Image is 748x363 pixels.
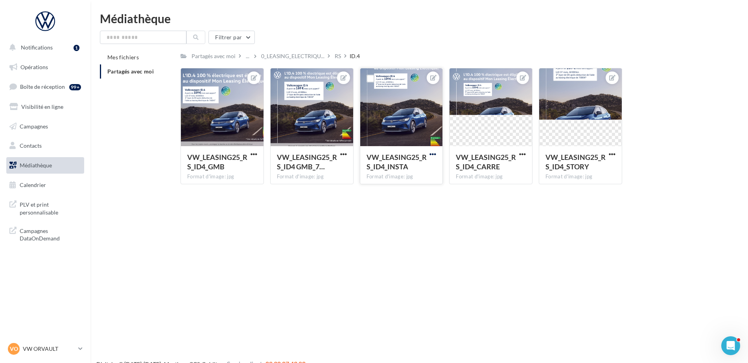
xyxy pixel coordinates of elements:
[5,196,86,219] a: PLV et print personnalisable
[208,31,255,44] button: Filtrer par
[20,142,42,149] span: Contacts
[367,153,427,171] span: VW_LEASING25_RS_ID4_INSTA
[187,173,257,180] div: Format d'image: jpg
[21,103,63,110] span: Visibilité en ligne
[456,173,526,180] div: Format d'image: jpg
[545,153,606,171] span: VW_LEASING25_RS_ID4_STORY
[23,345,75,353] p: VW ORVAULT
[107,54,139,60] span: Mes fichiers
[5,39,83,56] button: Notifications 1
[277,173,347,180] div: Format d'image: jpg
[5,78,86,95] a: Boîte de réception99+
[5,118,86,135] a: Campagnes
[244,51,251,62] div: ...
[20,64,48,70] span: Opérations
[335,52,341,60] div: RS
[261,52,324,60] span: 0_LEASING_ELECTRIQU...
[20,181,46,188] span: Calendrier
[100,13,739,24] div: Médiathèque
[350,52,360,60] div: ID.4
[5,59,86,75] a: Opérations
[545,173,615,180] div: Format d'image: jpg
[20,225,81,242] span: Campagnes DataOnDemand
[69,84,81,90] div: 99+
[10,345,18,353] span: VO
[277,153,337,171] span: VW_LEASING25_RS_ID4 GMB_720x720px
[6,341,84,356] a: VO VW ORVAULT
[192,52,236,60] div: Partagés avec moi
[5,99,86,115] a: Visibilité en ligne
[21,44,53,51] span: Notifications
[721,336,740,355] iframe: Intercom live chat
[5,137,86,154] a: Contacts
[20,83,65,90] span: Boîte de réception
[74,45,79,51] div: 1
[20,123,48,129] span: Campagnes
[5,157,86,174] a: Médiathèque
[187,153,247,171] span: VW_LEASING25_RS_ID4_GMB
[20,162,52,169] span: Médiathèque
[20,199,81,216] span: PLV et print personnalisable
[5,177,86,193] a: Calendrier
[367,173,437,180] div: Format d'image: jpg
[456,153,516,171] span: VW_LEASING25_RS_ID4_CARRE
[107,68,154,75] span: Partagés avec moi
[5,222,86,246] a: Campagnes DataOnDemand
